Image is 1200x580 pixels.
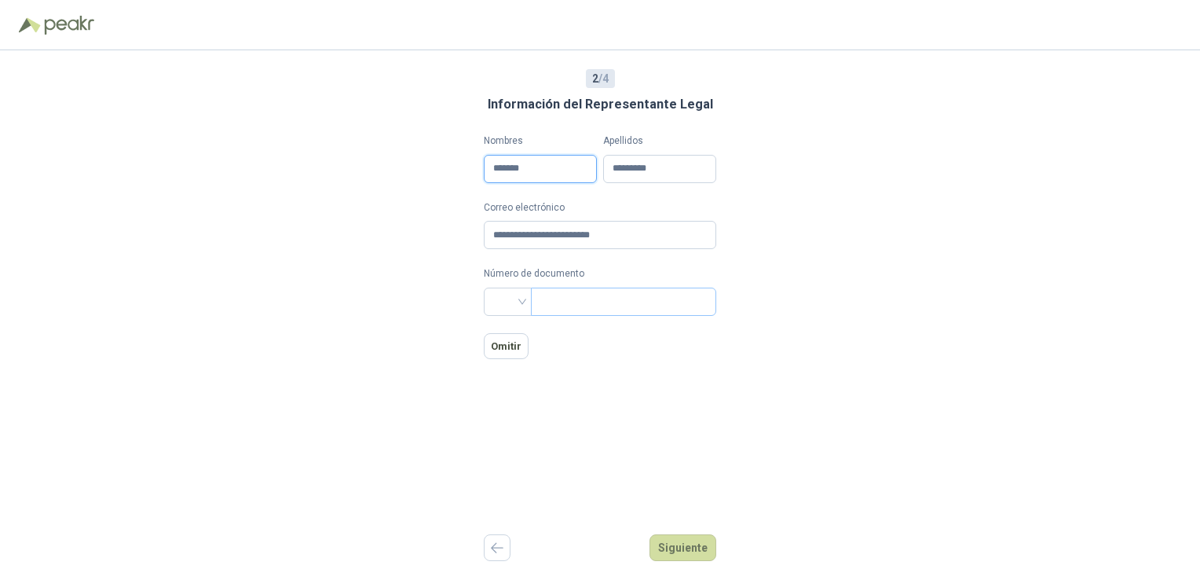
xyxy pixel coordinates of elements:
[484,200,716,215] label: Correo electrónico
[592,72,598,85] b: 2
[603,134,716,149] label: Apellidos
[484,134,597,149] label: Nombres
[19,17,41,33] img: Logo
[488,94,713,115] h3: Información del Representante Legal
[592,70,609,87] span: / 4
[649,534,716,561] button: Siguiente
[484,266,716,281] p: Número de documento
[484,333,529,359] button: Omitir
[44,16,94,35] img: Peakr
